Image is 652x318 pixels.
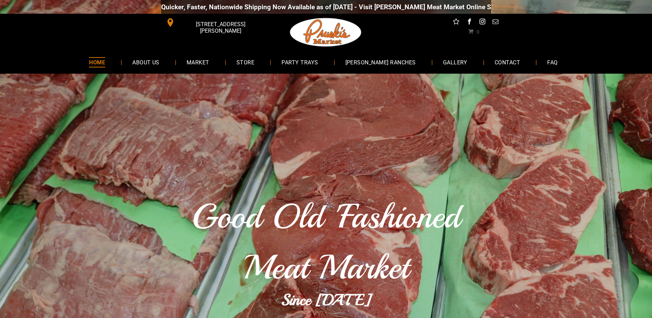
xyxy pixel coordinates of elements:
[491,17,500,28] a: email
[122,53,170,71] a: ABOUT US
[226,53,265,71] a: STORE
[478,17,487,28] a: instagram
[537,53,568,71] a: FAQ
[289,14,363,51] img: Pruski-s+Market+HQ+Logo2-259w.png
[465,17,474,28] a: facebook
[335,53,426,71] a: [PERSON_NAME] RANCHES
[79,53,115,71] a: HOME
[476,29,479,34] span: 0
[176,18,265,38] span: [STREET_ADDRESS][PERSON_NAME]
[452,17,461,28] a: Social network
[484,53,530,71] a: CONTACT
[176,53,220,71] a: MARKET
[271,53,328,71] a: PARTY TRAYS
[281,290,371,310] b: Since [DATE]
[161,17,266,28] a: [STREET_ADDRESS][PERSON_NAME]
[433,53,478,71] a: GALLERY
[192,195,460,289] span: Good Old 'Fashioned Meat Market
